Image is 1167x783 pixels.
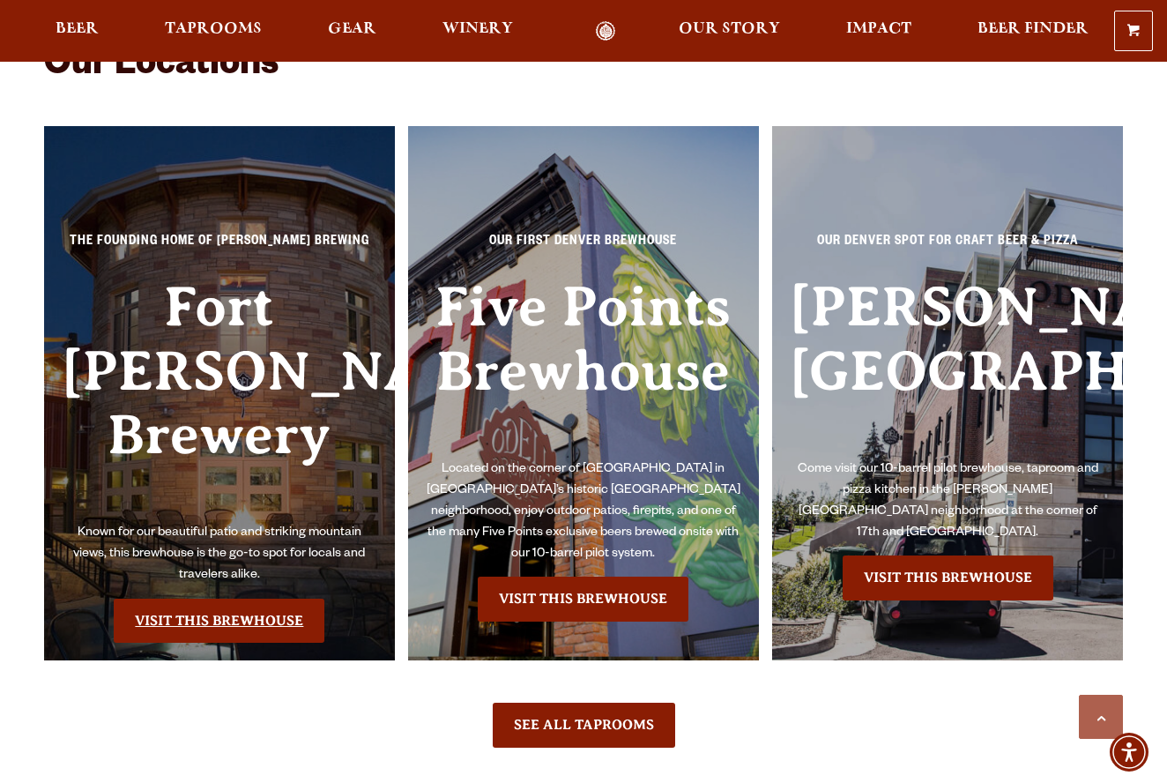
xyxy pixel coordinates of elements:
span: Impact [846,22,911,36]
a: See All Taprooms [493,703,675,747]
p: Located on the corner of [GEOGRAPHIC_DATA] in [GEOGRAPHIC_DATA]’s historic [GEOGRAPHIC_DATA] neig... [426,459,741,565]
a: Impact [835,21,923,41]
a: Scroll to top [1079,695,1123,739]
span: Beer Finder [977,22,1089,36]
a: Visit the Five Points Brewhouse [478,577,688,621]
span: Winery [442,22,513,36]
p: Our First Denver Brewhouse [426,232,741,264]
h3: Five Points Brewhouse [426,275,741,459]
p: Come visit our 10-barrel pilot brewhouse, taproom and pizza kitchen in the [PERSON_NAME][GEOGRAPH... [790,459,1105,544]
p: Known for our beautiful patio and striking mountain views, this brewhouse is the go-to spot for l... [62,523,377,586]
a: Visit the Sloan’s Lake Brewhouse [843,556,1053,600]
h3: Fort [PERSON_NAME] Brewery [62,275,377,523]
a: Beer [44,21,110,41]
span: Gear [328,22,376,36]
p: The Founding Home of [PERSON_NAME] Brewing [62,232,377,264]
a: Taprooms [153,21,273,41]
span: Our Story [679,22,780,36]
div: Accessibility Menu [1110,733,1148,772]
h2: Our Locations [44,46,1123,88]
span: Beer [56,22,99,36]
a: Beer Finder [966,21,1100,41]
h3: [PERSON_NAME][GEOGRAPHIC_DATA] [790,275,1105,459]
span: Taprooms [165,22,262,36]
p: Our Denver spot for craft beer & pizza [790,232,1105,264]
a: Gear [316,21,388,41]
a: Visit the Fort Collin's Brewery & Taproom [114,599,324,643]
a: Winery [431,21,524,41]
a: Our Story [667,21,792,41]
a: Odell Home [572,21,638,41]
